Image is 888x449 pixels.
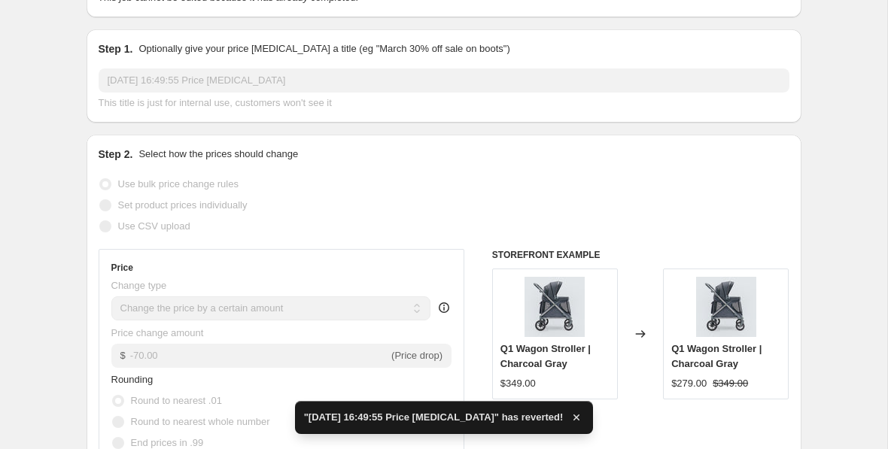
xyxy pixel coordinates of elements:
[99,68,789,93] input: 30% off holiday sale
[436,300,452,315] div: help
[111,374,154,385] span: Rounding
[500,343,591,369] span: Q1 Wagon Stroller | Charcoal Gray
[131,395,222,406] span: Round to nearest .01
[118,199,248,211] span: Set product prices individually
[99,97,332,108] span: This title is just for internal use, customers won't see it
[131,437,204,448] span: End prices in .99
[391,350,442,361] span: (Price drop)
[671,378,707,389] span: $279.00
[525,277,585,337] img: DSC4854-1800x1800_80x.jpg
[99,41,133,56] h2: Step 1.
[111,262,133,274] h3: Price
[671,343,762,369] span: Q1 Wagon Stroller | Charcoal Gray
[118,220,190,232] span: Use CSV upload
[131,416,270,427] span: Round to nearest whole number
[99,147,133,162] h2: Step 2.
[111,327,204,338] span: Price change amount
[120,350,126,361] span: $
[713,378,748,389] span: $349.00
[118,178,239,190] span: Use bulk price change rules
[138,147,298,162] p: Select how the prices should change
[138,41,509,56] p: Optionally give your price [MEDICAL_DATA] a title (eg "March 30% off sale on boots")
[696,277,756,337] img: DSC4854-1800x1800_80x.jpg
[304,410,564,425] span: "[DATE] 16:49:55 Price [MEDICAL_DATA]" has reverted!
[130,344,388,368] input: -10.00
[500,378,536,389] span: $349.00
[111,280,167,291] span: Change type
[492,249,789,261] h6: STOREFRONT EXAMPLE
